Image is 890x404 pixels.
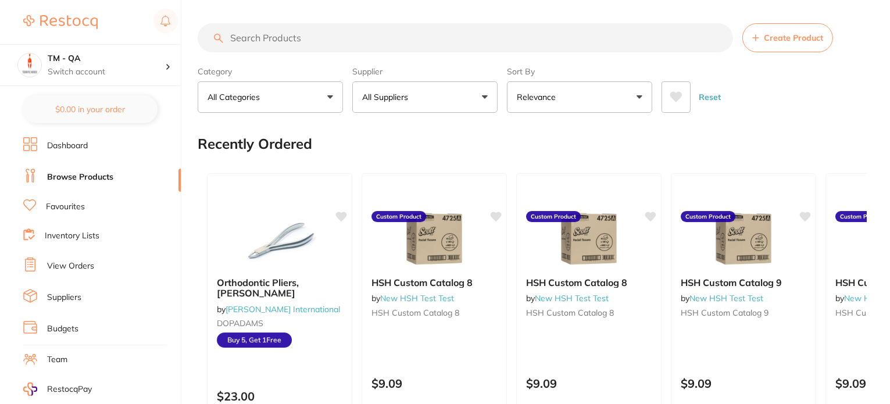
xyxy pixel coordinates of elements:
img: TM - QA [18,53,41,77]
img: HSH Custom Catalog 8 [396,210,472,268]
b: Orthodontic Pliers, Adams [217,277,342,299]
small: DOPADAMS [217,319,342,328]
img: HSH Custom Catalog 9 [706,210,781,268]
p: All Categories [208,91,265,103]
a: Favourites [46,201,85,213]
a: View Orders [47,260,94,272]
p: Switch account [48,66,165,78]
a: RestocqPay [23,382,92,396]
button: All Categories [198,81,343,113]
a: Restocq Logo [23,9,98,35]
a: Browse Products [47,171,113,183]
button: Relevance [507,81,652,113]
button: Reset [695,81,724,113]
img: HSH Custom Catalog 8 [551,210,627,268]
b: HSH Custom Catalog 8 [371,277,497,288]
span: RestocqPay [47,384,92,395]
span: Create Product [764,33,823,42]
a: Dashboard [47,140,88,152]
span: by [217,304,340,314]
a: Team [47,354,67,366]
button: All Suppliers [352,81,498,113]
span: by [681,293,763,303]
label: Supplier [352,66,498,77]
span: Buy 5, Get 1 Free [217,333,292,348]
a: Budgets [47,323,78,335]
label: Custom Product [681,211,735,223]
label: Category [198,66,343,77]
h2: Recently Ordered [198,136,312,152]
img: RestocqPay [23,382,37,396]
b: HSH Custom Catalog 9 [681,277,806,288]
label: Sort By [507,66,652,77]
p: $9.09 [681,377,806,390]
a: New HSH Test Test [380,293,454,303]
a: New HSH Test Test [689,293,763,303]
button: Create Product [742,23,833,52]
p: $9.09 [526,377,652,390]
span: by [371,293,454,303]
small: HSH Custom Catalog 9 [681,308,806,317]
a: New HSH Test Test [535,293,609,303]
p: $9.09 [371,377,497,390]
a: [PERSON_NAME] International [226,304,340,314]
p: Relevance [517,91,560,103]
span: by [526,293,609,303]
p: $23.00 [217,389,342,403]
a: Suppliers [47,292,81,303]
small: HSH Custom Catalog 8 [371,308,497,317]
input: Search Products [198,23,733,52]
b: HSH Custom Catalog 8 [526,277,652,288]
label: Custom Product [526,211,581,223]
label: Custom Product [835,211,890,223]
a: Inventory Lists [45,230,99,242]
img: Restocq Logo [23,15,98,29]
p: All Suppliers [362,91,413,103]
h4: TM - QA [48,53,165,65]
label: Custom Product [371,211,426,223]
small: HSH Custom Catalog 8 [526,308,652,317]
img: Orthodontic Pliers, Adams [242,210,317,268]
button: $0.00 in your order [23,95,158,123]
